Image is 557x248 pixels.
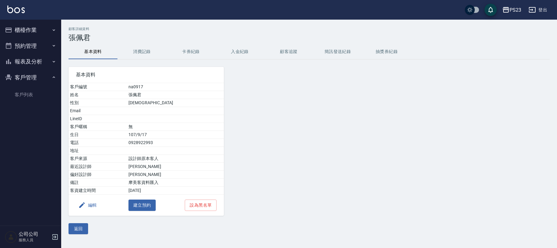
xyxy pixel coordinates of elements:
td: 偏好設計師 [69,171,127,179]
button: 入金紀錄 [215,44,264,59]
td: 電話 [69,139,127,147]
button: save [485,4,497,16]
a: 客戶列表 [2,88,59,102]
button: 建立預約 [128,200,156,211]
td: 地址 [69,147,127,155]
h5: 公司公司 [19,231,50,237]
td: [PERSON_NAME] [127,171,224,179]
td: 最近設計師 [69,163,127,171]
h3: 張佩君 [69,33,550,42]
button: 基本資料 [69,44,117,59]
td: [PERSON_NAME] [127,163,224,171]
button: 返回 [69,223,88,235]
td: 摩美客資料匯入 [127,179,224,187]
button: PS23 [500,4,524,16]
td: 姓名 [69,91,127,99]
td: 無 [127,123,224,131]
button: 預約管理 [2,38,59,54]
td: LineID [69,115,127,123]
td: 設計師原本客人 [127,155,224,163]
button: 登出 [526,4,550,16]
td: 張佩君 [127,91,224,99]
td: 客資建立時間 [69,187,127,195]
img: Person [5,231,17,243]
td: na0917 [127,83,224,91]
button: 報表及分析 [2,54,59,70]
td: 客戶來源 [69,155,127,163]
span: 基本資料 [76,72,217,78]
td: Email [69,107,127,115]
td: 客戶編號 [69,83,127,91]
td: [DATE] [127,187,224,195]
div: PS23 [510,6,521,14]
button: 客戶管理 [2,70,59,86]
td: [DEMOGRAPHIC_DATA] [127,99,224,107]
td: 客戶暱稱 [69,123,127,131]
button: 消費記錄 [117,44,166,59]
td: 0928922993 [127,139,224,147]
p: 服務人員 [19,237,50,243]
button: 顧客追蹤 [264,44,313,59]
button: 設為黑名單 [185,200,217,211]
h2: 顧客詳細資料 [69,27,550,31]
button: 抽獎券紀錄 [362,44,411,59]
td: 備註 [69,179,127,187]
button: 卡券紀錄 [166,44,215,59]
td: 生日 [69,131,127,139]
td: 107/9/17 [127,131,224,139]
button: 櫃檯作業 [2,22,59,38]
button: 編輯 [76,200,99,211]
td: 性別 [69,99,127,107]
img: Logo [7,6,25,13]
button: 簡訊發送紀錄 [313,44,362,59]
